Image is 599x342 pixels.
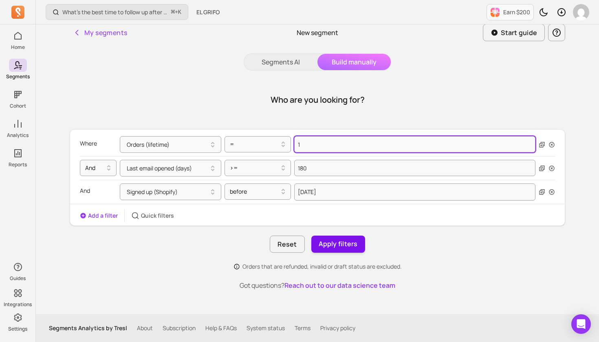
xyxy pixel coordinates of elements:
p: Segments [6,73,30,80]
button: Reset [270,236,304,253]
button: Reach out to our data science team [284,280,395,290]
span: + [171,8,181,16]
a: About [137,324,153,332]
p: Integrations [4,301,32,308]
button: EL GRIFO [192,5,225,20]
button: Toggle dark mode [535,4,552,20]
button: Build manually [317,54,391,70]
button: Earn $200 [487,4,534,20]
input: yyyy-mm-dd [294,183,535,201]
p: Home [11,44,25,51]
a: Terms [295,324,311,332]
a: Privacy policy [320,324,355,332]
p: Quick filters [141,212,174,220]
p: Analytics [7,132,29,139]
input: Value for filter clause [294,160,535,176]
button: Guides [9,259,27,283]
button: Add a filter [80,212,118,220]
button: What’s the best time to follow up after a first order?⌘+K [46,4,188,20]
a: Help & FAQs [205,324,237,332]
button: Apply filters [311,236,365,253]
kbd: K [178,9,181,15]
p: And [80,183,90,198]
button: My segments [70,24,130,41]
h1: Who are you looking for? [271,94,365,106]
p: New segment [297,28,338,38]
p: Reports [9,161,27,168]
p: Earn $200 [503,8,530,16]
a: Subscription [163,324,196,332]
button: Start guide [483,24,545,41]
p: Orders that are refunded, invalid or draft status are excluded. [242,263,402,271]
p: Segments Analytics by Tresl [49,324,127,332]
button: Signed up (Shopify) [120,183,221,200]
p: Where [80,136,97,151]
input: Value for filter clause [294,136,535,152]
button: Orders (lifetime) [120,136,221,153]
button: Last email opened (days) [120,160,221,177]
button: Quick filters [131,212,174,220]
img: avatar [573,4,589,20]
p: Settings [8,326,27,332]
a: System status [247,324,285,332]
button: Segments AI [244,54,317,70]
p: Guides [10,275,26,282]
kbd: ⌘ [171,7,175,18]
p: Cohort [10,103,26,109]
p: Start guide [501,28,537,38]
span: EL GRIFO [196,8,220,16]
p: Got questions? [70,280,565,290]
div: Open Intercom Messenger [571,314,591,334]
p: What’s the best time to follow up after a first order? [62,8,168,16]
